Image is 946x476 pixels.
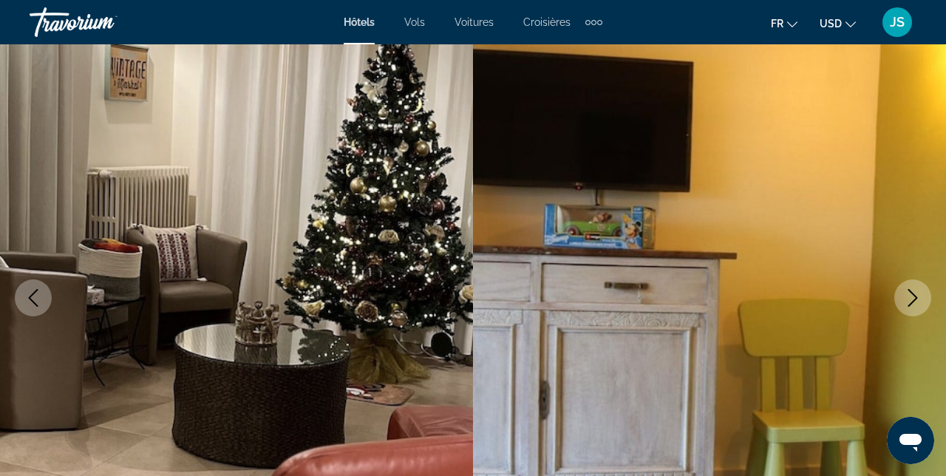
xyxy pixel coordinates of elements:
[878,7,916,38] button: User Menu
[887,417,934,464] iframe: Bouton de lancement de la fenêtre de messagerie
[771,18,783,30] span: fr
[30,3,177,41] a: Travorium
[404,16,425,28] a: Vols
[771,13,797,34] button: Change language
[15,279,52,316] button: Previous image
[585,10,602,34] button: Extra navigation items
[344,16,375,28] a: Hôtels
[820,18,842,30] span: USD
[523,16,571,28] a: Croisières
[820,13,856,34] button: Change currency
[894,279,931,316] button: Next image
[890,15,905,30] span: JS
[455,16,494,28] a: Voitures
